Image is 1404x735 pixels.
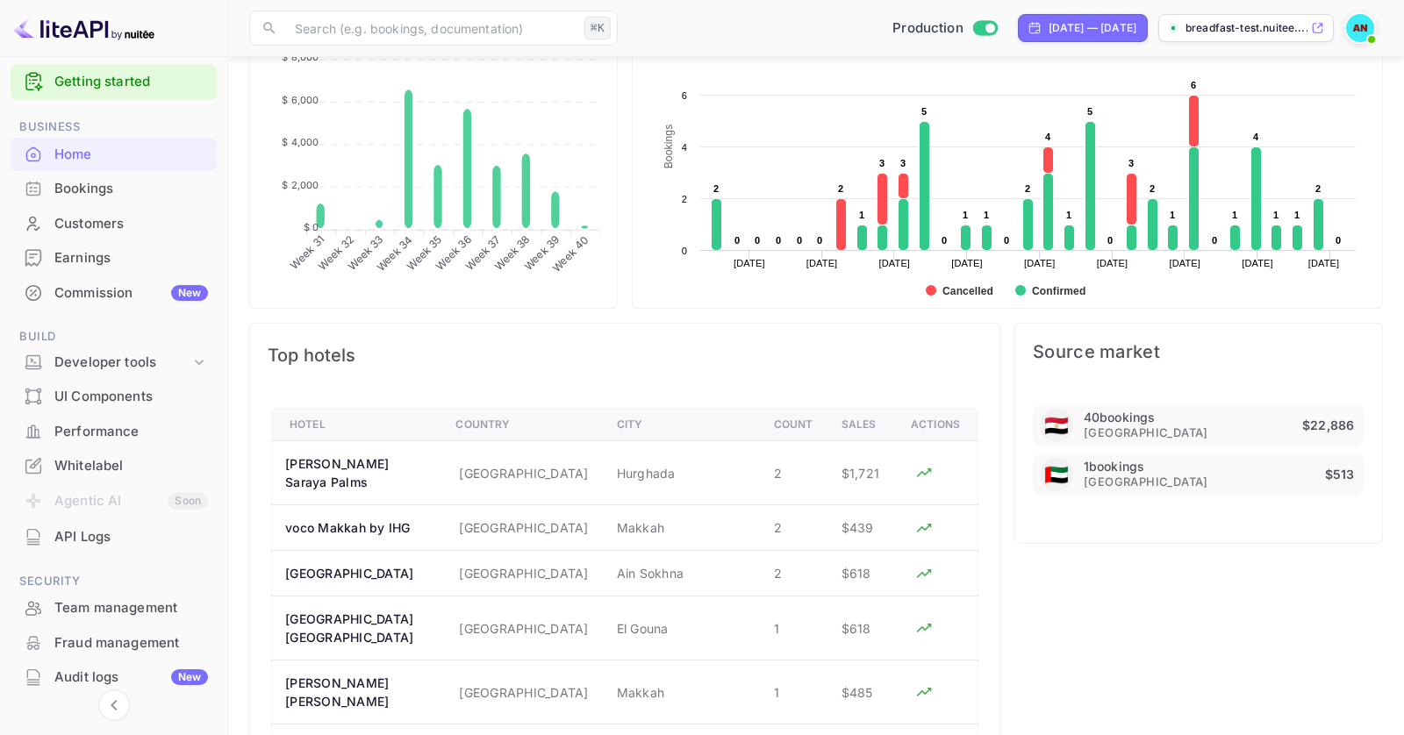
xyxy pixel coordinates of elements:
[1084,474,1208,490] span: [GEOGRAPHIC_DATA]
[603,551,760,596] td: Ain Sokhna
[859,210,864,220] text: 1
[1033,341,1365,362] span: Source market
[272,551,442,596] th: [GEOGRAPHIC_DATA]
[776,235,781,246] text: 0
[1044,406,1069,446] span: United States
[441,596,602,660] td: [GEOGRAPHIC_DATA]
[14,14,154,42] img: LiteAPI logo
[11,207,217,239] a: Customers
[98,689,130,721] button: Collapse navigation
[806,258,838,268] text: [DATE]
[584,17,611,39] div: ⌘K
[345,232,385,273] tspan: Week 33
[942,235,947,246] text: 0
[54,214,208,234] div: Customers
[951,258,983,268] text: [DATE]
[1097,258,1128,268] text: [DATE]
[11,591,217,624] a: Team management
[1308,258,1340,268] text: [DATE]
[1045,132,1051,142] text: 4
[1253,132,1259,142] text: 4
[760,441,827,505] td: 2
[54,527,208,547] div: API Logs
[1232,210,1237,220] text: 1
[11,276,217,310] div: CommissionNew
[760,505,827,551] td: 2
[1315,183,1321,194] text: 2
[911,615,937,641] button: Analyze hotel markup performance
[827,441,898,505] td: $1,721
[603,409,760,441] th: City
[272,441,442,505] th: [PERSON_NAME] Saraya Palms
[1024,258,1056,268] text: [DATE]
[284,11,577,46] input: Search (e.g. bookings, documentation)
[441,551,602,596] td: [GEOGRAPHIC_DATA]
[817,235,822,246] text: 0
[1044,455,1069,495] span: United States
[682,194,687,204] text: 2
[1346,14,1374,42] img: Abdelrahman Nasef
[272,596,442,660] th: [GEOGRAPHIC_DATA] [GEOGRAPHIC_DATA]
[54,179,208,199] div: Bookings
[1294,210,1300,220] text: 1
[282,179,319,191] tspan: $ 2,000
[11,626,217,659] a: Fraud management
[54,353,190,373] div: Developer tools
[1242,258,1273,268] text: [DATE]
[682,246,687,256] text: 0
[282,94,319,106] tspan: $ 6,000
[963,210,968,220] text: 1
[11,660,217,695] div: Audit logsNew
[734,235,740,246] text: 0
[603,660,760,724] td: Makkah
[11,660,217,693] a: Audit logsNew
[911,560,937,587] button: Analyze hotel markup performance
[603,596,760,660] td: El Gouna
[441,441,602,505] td: [GEOGRAPHIC_DATA]
[1049,20,1136,36] div: [DATE] — [DATE]
[54,456,208,476] div: Whitelabel
[1128,158,1134,168] text: 3
[441,505,602,551] td: [GEOGRAPHIC_DATA]
[549,232,591,274] tspan: Week 40
[54,667,208,688] div: Audit logs
[797,235,802,246] text: 0
[11,172,217,206] div: Bookings
[54,72,208,92] a: Getting started
[827,409,898,441] th: Sales
[1040,458,1073,491] div: United Arab Emirates
[603,441,760,505] td: Hurghada
[1084,459,1144,474] p: 1 bookings
[827,660,898,724] td: $485
[1040,409,1073,442] div: Egypt
[1170,210,1175,220] text: 1
[760,660,827,724] td: 1
[663,125,675,169] text: Bookings
[1325,464,1357,485] p: $513
[827,596,898,660] td: $618
[984,210,989,220] text: 1
[1107,235,1113,246] text: 0
[1025,183,1030,194] text: 2
[54,248,208,268] div: Earnings
[11,241,217,274] a: Earnings
[911,515,937,541] button: Analyze hotel markup performance
[404,232,444,273] tspan: Week 35
[755,235,760,246] text: 0
[11,626,217,660] div: Fraud management
[1191,80,1196,90] text: 6
[11,415,217,447] a: Performance
[885,18,1004,39] div: Switch to Sandbox mode
[11,380,217,414] div: UI Components
[760,596,827,660] td: 1
[268,341,982,369] span: Top hotels
[11,138,217,172] div: Home
[462,232,503,273] tspan: Week 37
[1273,210,1279,220] text: 1
[11,327,217,346] span: Build
[1302,415,1357,436] p: $22,886
[11,415,217,449] div: Performance
[374,232,415,274] tspan: Week 34
[911,460,937,486] button: Analyze hotel markup performance
[879,158,885,168] text: 3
